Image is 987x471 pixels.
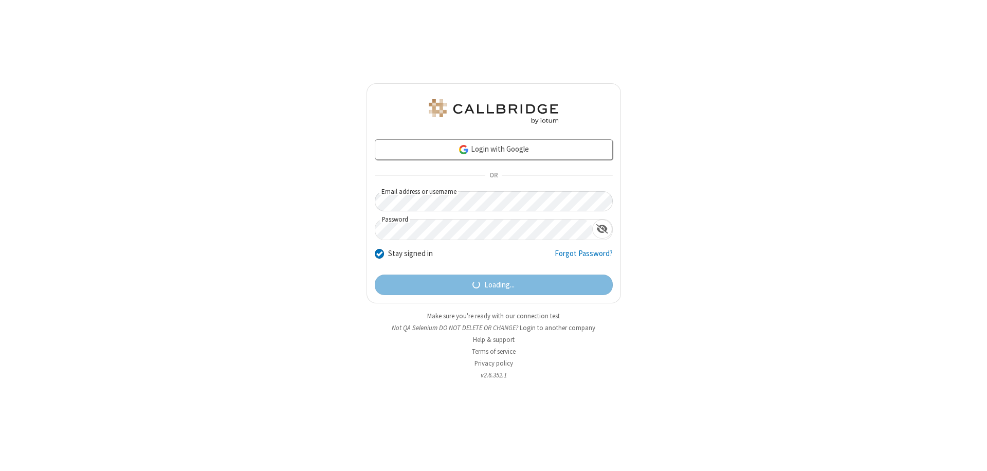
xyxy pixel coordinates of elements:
input: Password [375,220,592,240]
button: Login to another company [520,323,595,333]
button: Loading... [375,275,613,295]
a: Make sure you're ready with our connection test [427,312,560,320]
a: Login with Google [375,139,613,160]
a: Terms of service [472,347,516,356]
span: Loading... [484,279,515,291]
a: Forgot Password? [555,248,613,267]
li: Not QA Selenium DO NOT DELETE OR CHANGE? [367,323,621,333]
li: v2.6.352.1 [367,370,621,380]
span: OR [485,169,502,183]
label: Stay signed in [388,248,433,260]
img: google-icon.png [458,144,469,155]
input: Email address or username [375,191,613,211]
a: Help & support [473,335,515,344]
div: Show password [592,220,612,239]
iframe: Chat [961,444,979,464]
a: Privacy policy [474,359,513,368]
img: QA Selenium DO NOT DELETE OR CHANGE [427,99,560,124]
